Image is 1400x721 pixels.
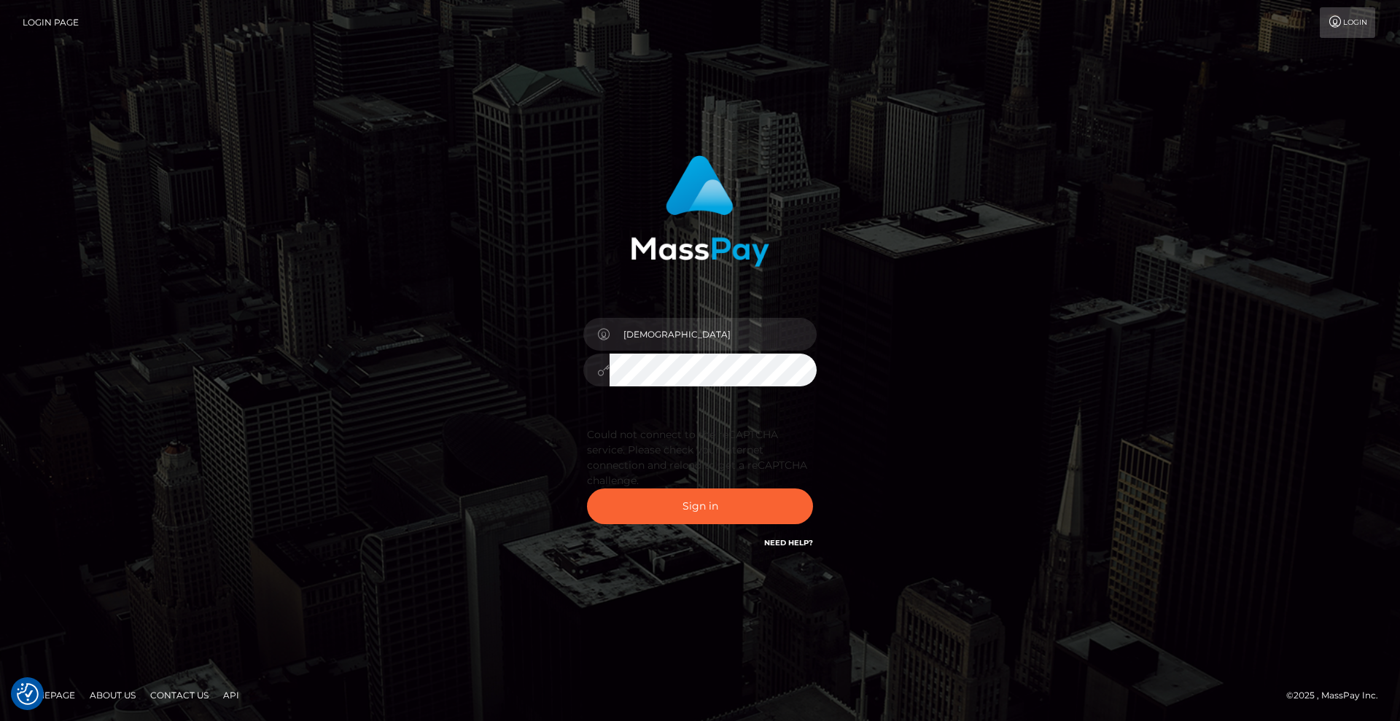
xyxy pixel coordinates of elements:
button: Consent Preferences [17,683,39,705]
button: Sign in [587,488,813,524]
a: API [217,684,245,706]
div: © 2025 , MassPay Inc. [1286,687,1389,704]
img: MassPay Login [631,155,769,267]
img: Revisit consent button [17,683,39,705]
a: Login Page [23,7,79,38]
a: Homepage [16,684,81,706]
a: Contact Us [144,684,214,706]
a: Need Help? [764,538,813,547]
a: About Us [84,684,141,706]
input: Username... [610,318,817,351]
div: Could not connect to the reCAPTCHA service. Please check your internet connection and reload to g... [587,427,813,488]
a: Login [1320,7,1375,38]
